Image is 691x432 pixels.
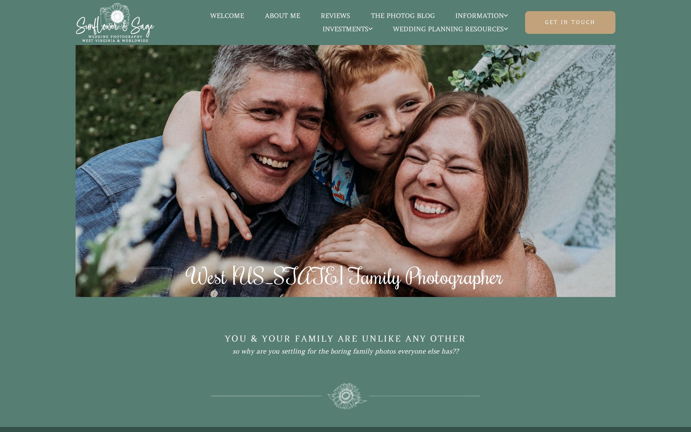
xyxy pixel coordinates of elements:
a: Information [445,11,519,21]
span: Family [349,262,401,290]
span: Wedding Planning Resources [393,26,508,33]
span: Photographer [406,262,503,290]
img: family enjoys a cuddle and smooch at Morris Park in Fairmont, WV [76,45,615,297]
a: About Me [254,11,311,21]
a: Investments [312,24,383,34]
span: Get in touch [545,19,596,26]
span: West [188,262,227,290]
a: Get in touch [525,11,615,33]
img: white sunflower divider [211,374,480,419]
span: Information [455,12,508,19]
span: Investments [322,26,372,33]
a: The Photog Blog [361,11,445,21]
a: Wedding Planning Resources [383,24,519,34]
span: [US_STATE] [232,262,344,290]
h3: You & Your Family Are Unlike Any Other [76,333,615,345]
em: so why are you settling for the boring family photos everyone else has?? [232,347,459,355]
img: Sunflower & Sage Wedding Photography [76,3,155,42]
a: Welcome [200,11,254,21]
a: Reviews [310,11,361,21]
